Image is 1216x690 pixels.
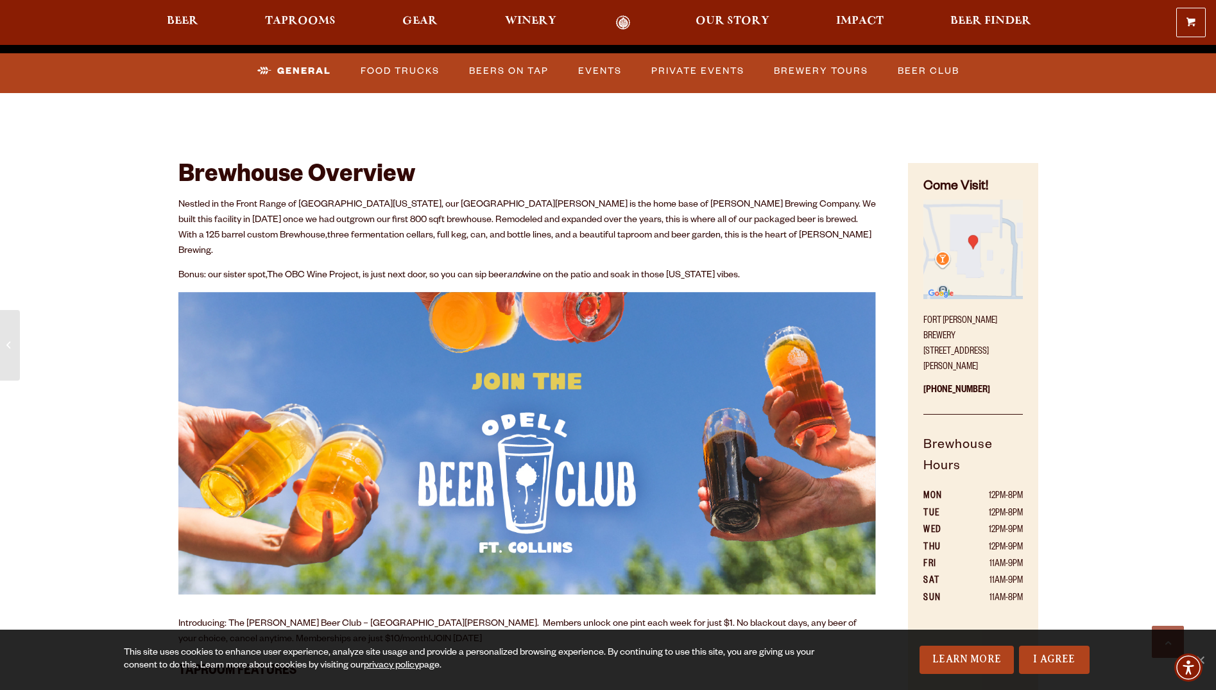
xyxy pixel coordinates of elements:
a: Taprooms [257,15,344,30]
td: 11AM-9PM [959,573,1022,590]
h2: Brewhouse Overview [178,163,877,191]
th: SAT [923,573,959,590]
em: and [507,271,522,281]
a: Impact [828,15,892,30]
span: three fermentation cellars, full keg, can, and bottle lines, and a beautiful taproom and beer gar... [178,231,871,257]
p: Introducing: The [PERSON_NAME] Beer Club – [GEOGRAPHIC_DATA][PERSON_NAME]. Members unlock one pin... [178,617,877,648]
td: 11AM-8PM [959,591,1022,607]
a: Brewery Tours [769,56,873,86]
td: 12PM-8PM [959,506,1022,522]
a: Events [573,56,627,86]
a: Learn More [920,646,1014,674]
p: [PHONE_NUMBER] [923,375,1022,415]
a: Food Trucks [355,56,445,86]
span: Taprooms [265,16,336,26]
th: FRI [923,556,959,573]
a: I Agree [1019,646,1090,674]
span: Beer Finder [950,16,1031,26]
a: Odell Home [599,15,647,30]
a: Find on Google Maps (opens in a new window) [923,293,1022,303]
span: Gear [402,16,438,26]
a: Private Events [646,56,749,86]
td: 12PM-9PM [959,522,1022,539]
th: WED [923,522,959,539]
a: Gear [394,15,446,30]
div: This site uses cookies to enhance user experience, analyze site usage and provide a personalized ... [124,647,815,673]
div: Accessibility Menu [1174,653,1203,682]
a: Beers on Tap [464,56,554,86]
p: Bonus: our sister spot, , is just next door, so you can sip beer wine on the patio and soak in th... [178,268,877,284]
p: Fort [PERSON_NAME] Brewery [STREET_ADDRESS][PERSON_NAME] [923,306,1022,375]
th: TUE [923,506,959,522]
td: 12PM-8PM [959,488,1022,505]
td: 11AM-9PM [959,556,1022,573]
h4: Come Visit! [923,178,1022,197]
a: Beer [158,15,207,30]
th: THU [923,540,959,556]
p: Nestled in the Front Range of [GEOGRAPHIC_DATA][US_STATE], our [GEOGRAPHIC_DATA][PERSON_NAME] is ... [178,198,877,259]
a: Our Story [687,15,778,30]
th: MON [923,488,959,505]
span: Winery [505,16,556,26]
a: Beer Finder [942,15,1040,30]
img: Small thumbnail of location on map [923,200,1022,298]
a: The OBC Wine Project [267,271,359,281]
a: privacy policy [364,661,419,671]
span: Beer [167,16,198,26]
a: Scroll to top [1152,626,1184,658]
h5: Brewhouse Hours [923,436,1022,489]
th: SUN [923,591,959,607]
a: Winery [497,15,565,30]
span: Our Story [696,16,769,26]
a: Beer Club [893,56,964,86]
td: 12PM-9PM [959,540,1022,556]
a: General [252,56,336,86]
span: Impact [836,16,884,26]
